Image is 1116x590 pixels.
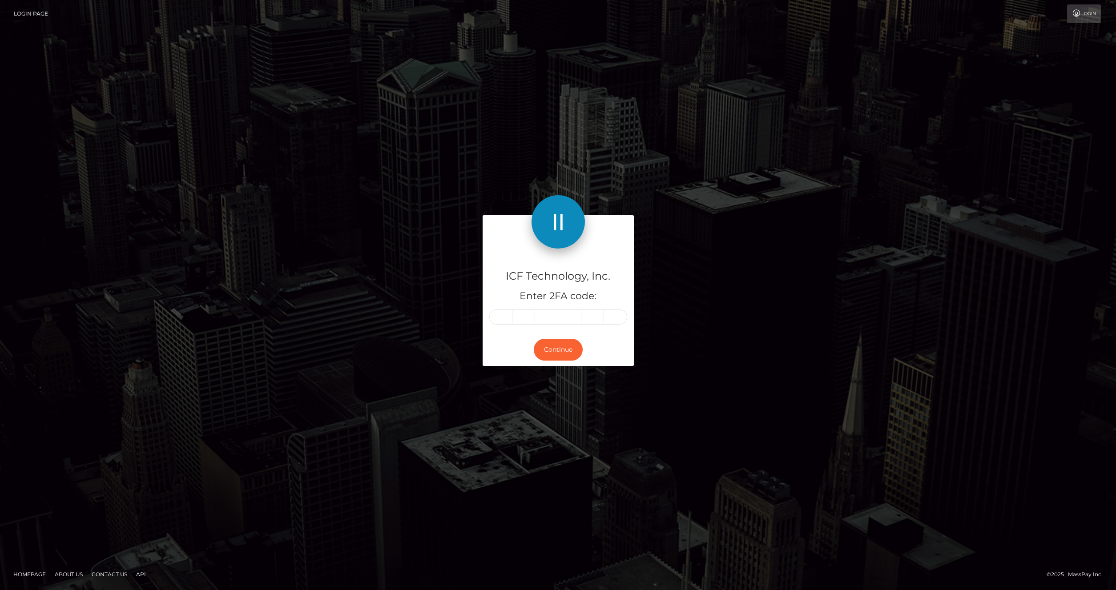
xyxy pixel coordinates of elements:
button: Continue [534,339,583,361]
a: Login Page [14,4,48,23]
a: Homepage [10,567,49,581]
img: ICF Technology, Inc. [532,195,585,249]
a: Login [1067,4,1101,23]
a: API [133,567,149,581]
h4: ICF Technology, Inc. [489,269,627,284]
div: © 2025 , MassPay Inc. [1047,570,1109,579]
h5: Enter 2FA code: [489,289,627,303]
a: About Us [51,567,86,581]
a: Contact Us [88,567,131,581]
